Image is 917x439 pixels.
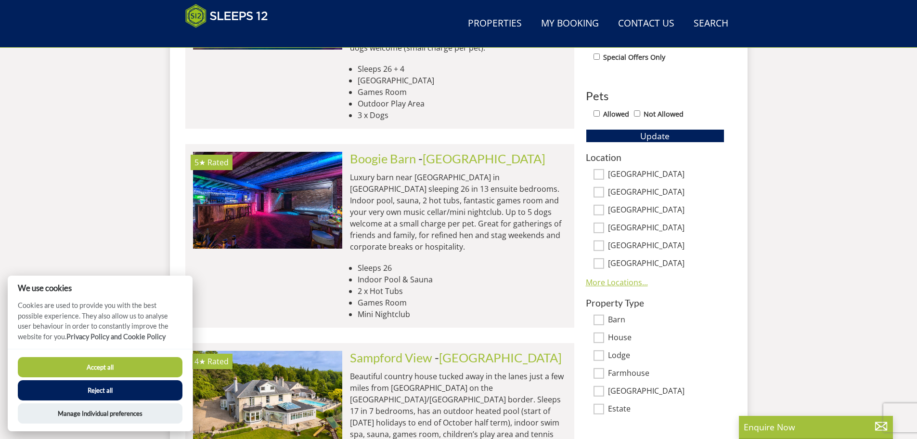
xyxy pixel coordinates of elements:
a: [GEOGRAPHIC_DATA] [439,350,562,365]
span: - [435,350,562,365]
li: 3 x Dogs [358,109,567,121]
li: Indoor Pool & Sauna [358,274,567,285]
button: Manage Individual preferences [18,403,182,424]
label: Not Allowed [644,109,684,120]
button: Reject all [18,380,182,400]
h2: We use cookies [8,283,193,293]
a: 5★ Rated [193,152,342,248]
h3: Property Type [586,298,724,308]
li: 2 x Hot Tubs [358,285,567,297]
span: Boogie Barn has a 5 star rating under the Quality in Tourism Scheme [194,157,206,168]
span: Rated [207,157,229,168]
span: Sampford View has a 4 star rating under the Quality in Tourism Scheme [194,356,206,367]
label: House [608,333,724,344]
a: Properties [464,13,526,35]
label: Special Offers Only [603,52,665,63]
h3: Pets [586,90,724,102]
li: [GEOGRAPHIC_DATA] [358,75,567,86]
p: Cookies are used to provide you with the best possible experience. They also allow us to analyse ... [8,300,193,349]
label: [GEOGRAPHIC_DATA] [608,386,724,397]
a: Boogie Barn [350,151,416,166]
label: [GEOGRAPHIC_DATA] [608,223,724,234]
img: Boogie-Barn-nottinghamshire-holiday-home-accomodation-sleeping-13.original.jpg [193,152,342,248]
a: Privacy Policy and Cookie Policy [66,333,166,341]
a: My Booking [537,13,603,35]
img: Sleeps 12 [185,4,268,28]
span: Update [640,130,670,142]
label: Farmhouse [608,369,724,379]
label: [GEOGRAPHIC_DATA] [608,259,724,269]
span: Rated [207,356,229,367]
button: Accept all [18,357,182,377]
label: Allowed [603,109,629,120]
li: Mini Nightclub [358,308,567,320]
a: [GEOGRAPHIC_DATA] [423,151,545,166]
p: Luxury barn near [GEOGRAPHIC_DATA] in [GEOGRAPHIC_DATA] sleeping 26 in 13 ensuite bedrooms. Indoo... [350,172,567,253]
li: Sleeps 26 + 4 [358,63,567,75]
a: Sampford View [350,350,432,365]
label: Barn [608,315,724,326]
a: Search [690,13,732,35]
a: More Locations... [586,277,648,288]
iframe: Customer reviews powered by Trustpilot [181,34,282,42]
label: [GEOGRAPHIC_DATA] [608,170,724,180]
li: Outdoor Play Area [358,98,567,109]
li: Games Room [358,297,567,308]
label: Lodge [608,351,724,361]
h3: Location [586,152,724,162]
li: Sleeps 26 [358,262,567,274]
button: Update [586,129,724,143]
span: - [418,151,545,166]
p: Enquire Now [744,421,888,433]
a: Contact Us [614,13,678,35]
label: [GEOGRAPHIC_DATA] [608,187,724,198]
label: Estate [608,404,724,415]
label: [GEOGRAPHIC_DATA] [608,241,724,252]
li: Games Room [358,86,567,98]
label: [GEOGRAPHIC_DATA] [608,205,724,216]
